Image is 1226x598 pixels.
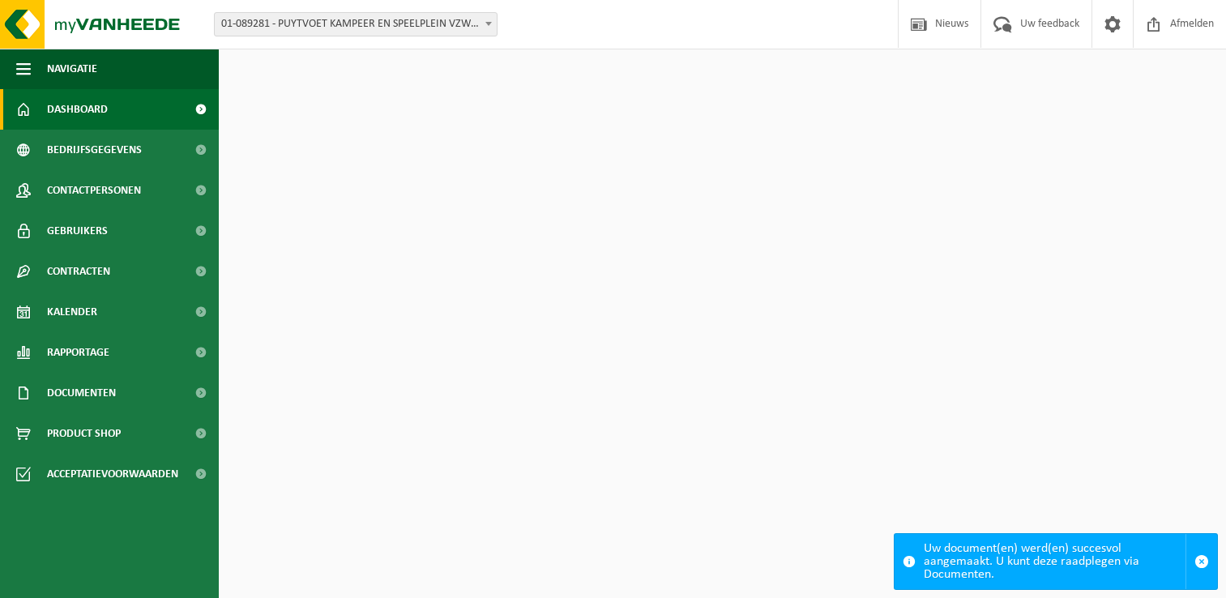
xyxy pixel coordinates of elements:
span: Documenten [47,373,116,413]
span: Acceptatievoorwaarden [47,454,178,494]
span: 01-089281 - PUYTVOET KAMPEER EN SPEELPLEIN VZW - SINT-NIKLAAS [214,12,498,36]
span: Contactpersonen [47,170,141,211]
span: Bedrijfsgegevens [47,130,142,170]
span: Navigatie [47,49,97,89]
span: Gebruikers [47,211,108,251]
span: Kalender [47,292,97,332]
span: Rapportage [47,332,109,373]
span: 01-089281 - PUYTVOET KAMPEER EN SPEELPLEIN VZW - SINT-NIKLAAS [215,13,497,36]
span: Product Shop [47,413,121,454]
div: Uw document(en) werd(en) succesvol aangemaakt. U kunt deze raadplegen via Documenten. [924,534,1185,589]
span: Dashboard [47,89,108,130]
span: Contracten [47,251,110,292]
